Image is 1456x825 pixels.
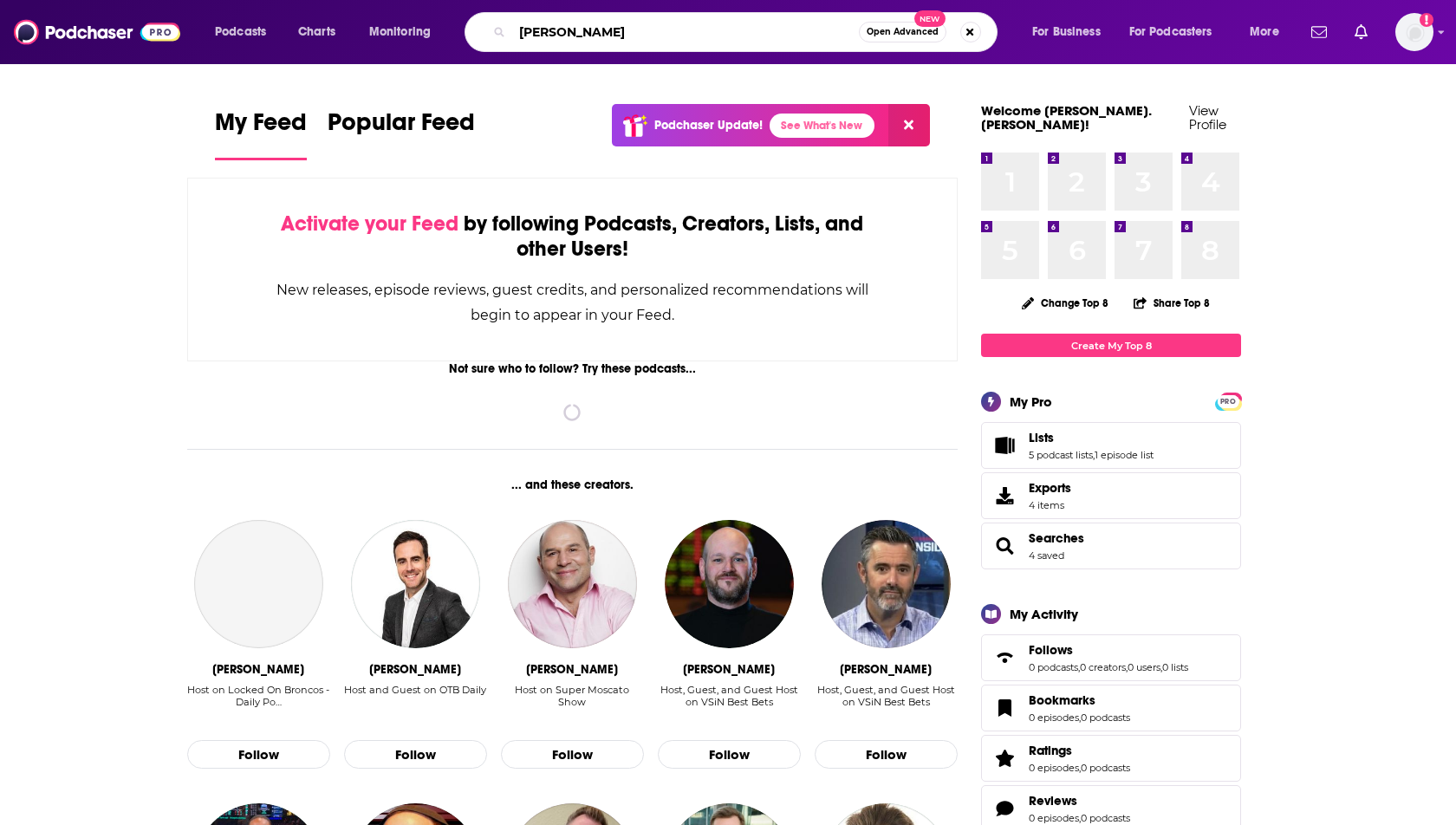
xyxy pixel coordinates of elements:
span: PRO [1218,395,1238,408]
img: Wes Reynolds [665,520,793,648]
span: Ratings [981,735,1241,782]
a: Exports [981,472,1241,519]
span: Logged in as heidi.egloff [1395,13,1433,51]
a: 0 podcasts [1081,812,1130,824]
button: Follow [815,740,958,770]
a: 1 episode list [1095,449,1154,461]
button: Open AdvancedNew [859,22,946,42]
span: , [1078,661,1080,673]
button: open menu [203,18,289,46]
a: Show notifications dropdown [1348,17,1375,47]
span: Searches [981,523,1241,569]
a: 0 episodes [1029,762,1079,774]
a: Cody Roark [194,520,322,648]
span: Follows [1029,642,1073,658]
span: Exports [987,484,1022,508]
span: New [914,10,946,27]
span: Open Advanced [867,28,939,36]
div: Host, Guest, and Guest Host on VSiN Best Bets [815,684,958,721]
a: 0 episodes [1029,711,1079,724]
a: Welcome [PERSON_NAME].[PERSON_NAME]! [981,102,1152,133]
a: Bookmarks [987,696,1022,720]
p: Podchaser Update! [654,118,763,133]
div: My Activity [1010,606,1078,622]
button: Change Top 8 [1011,292,1119,314]
div: ... and these creators. [187,477,958,492]
a: Lists [987,433,1022,458]
span: For Podcasters [1129,20,1212,44]
span: , [1079,812,1081,824]
a: PRO [1218,394,1238,407]
div: Host and Guest on OTB Daily [344,684,486,721]
a: 0 podcasts [1081,711,1130,724]
a: Create My Top 8 [981,334,1241,357]
span: Lists [981,422,1241,469]
div: Dave Ross [840,662,932,677]
img: User Profile [1395,13,1433,51]
svg: Add a profile image [1420,13,1433,27]
a: Show notifications dropdown [1304,17,1334,47]
a: Bookmarks [1029,692,1130,708]
div: Host, Guest, and Guest Host on VSiN Best Bets [658,684,801,708]
span: Monitoring [369,20,431,44]
div: by following Podcasts, Creators, Lists, and other Users! [275,211,870,262]
span: , [1079,762,1081,774]
button: Show profile menu [1395,13,1433,51]
a: Ratings [1029,743,1130,758]
a: Popular Feed [328,107,475,160]
div: Cody Roark [212,662,304,677]
span: Podcasts [215,20,266,44]
span: Exports [1029,480,1071,496]
img: Joe Molloy [351,520,479,648]
button: Share Top 8 [1133,286,1211,320]
div: Host on Locked On Broncos - Daily Po… [187,684,330,721]
img: Dave Ross [822,520,950,648]
a: 0 podcasts [1081,762,1130,774]
a: Searches [987,534,1022,558]
a: Charts [287,18,346,46]
span: Bookmarks [1029,692,1095,708]
button: Follow [501,740,644,770]
a: 0 users [1128,661,1160,673]
a: Follows [987,646,1022,670]
a: 0 podcasts [1029,661,1078,673]
span: , [1093,449,1095,461]
img: Podchaser - Follow, Share and Rate Podcasts [14,16,180,49]
a: 0 episodes [1029,812,1079,824]
a: Lists [1029,430,1154,445]
button: open menu [357,18,453,46]
span: Follows [981,634,1241,681]
div: Wes Reynolds [683,662,775,677]
input: Search podcasts, credits, & more... [512,18,859,46]
a: Vincent Moscato [508,520,636,648]
a: 5 podcast lists [1029,449,1093,461]
button: Follow [658,740,801,770]
span: Ratings [1029,743,1072,758]
div: Vincent Moscato [526,662,618,677]
a: Ratings [987,746,1022,770]
span: 4 items [1029,499,1071,511]
span: Reviews [1029,793,1077,809]
span: My Feed [215,107,307,147]
span: , [1160,661,1162,673]
button: open menu [1238,18,1301,46]
a: See What's New [770,114,874,138]
span: Lists [1029,430,1054,445]
span: Charts [298,20,335,44]
a: My Feed [215,107,307,160]
span: Activate your Feed [281,211,458,237]
button: open menu [1020,18,1122,46]
span: , [1079,711,1081,724]
div: Host, Guest, and Guest Host on VSiN Best Bets [658,684,801,721]
span: For Business [1032,20,1101,44]
span: Bookmarks [981,685,1241,731]
div: My Pro [1010,393,1052,410]
div: Search podcasts, credits, & more... [481,12,1014,52]
a: 4 saved [1029,549,1064,562]
a: 0 lists [1162,661,1188,673]
div: Host and Guest on OTB Daily [344,684,486,696]
div: New releases, episode reviews, guest credits, and personalized recommendations will begin to appe... [275,277,870,328]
